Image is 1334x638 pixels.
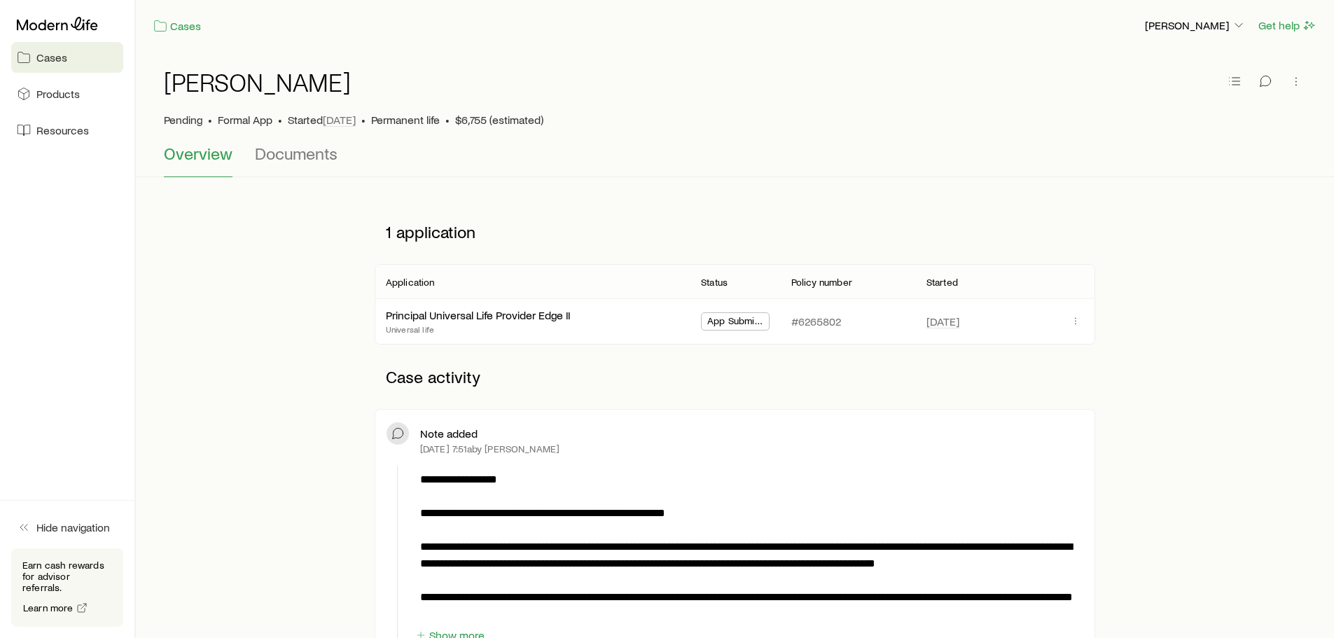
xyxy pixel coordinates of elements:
[386,324,570,335] p: Universal life
[208,113,212,127] span: •
[164,68,351,96] h1: [PERSON_NAME]
[926,277,958,288] p: Started
[386,277,435,288] p: Application
[11,548,123,627] div: Earn cash rewards for advisor referrals.Learn more
[11,78,123,109] a: Products
[1145,18,1246,32] p: [PERSON_NAME]
[11,42,123,73] a: Cases
[361,113,366,127] span: •
[36,50,67,64] span: Cases
[153,18,202,34] a: Cases
[386,308,570,323] div: Principal Universal Life Provider Edge II
[164,113,202,127] p: Pending
[701,277,728,288] p: Status
[791,277,852,288] p: Policy number
[371,113,440,127] span: Permanent life
[255,144,338,163] span: Documents
[218,113,272,127] span: Formal App
[11,512,123,543] button: Hide navigation
[23,603,74,613] span: Learn more
[288,113,356,127] p: Started
[926,314,959,328] span: [DATE]
[420,443,560,455] p: [DATE] 7:51a by [PERSON_NAME]
[707,315,763,330] span: App Submitted
[375,356,1095,398] p: Case activity
[791,314,842,328] p: #6265802
[323,113,356,127] span: [DATE]
[22,560,112,593] p: Earn cash rewards for advisor referrals.
[164,144,232,163] span: Overview
[375,211,1095,253] p: 1 application
[36,123,89,137] span: Resources
[36,520,110,534] span: Hide navigation
[1144,18,1246,34] button: [PERSON_NAME]
[278,113,282,127] span: •
[455,113,543,127] span: $6,755 (estimated)
[420,427,478,441] p: Note added
[386,308,570,321] a: Principal Universal Life Provider Edge II
[1258,18,1317,34] button: Get help
[445,113,450,127] span: •
[11,115,123,146] a: Resources
[164,144,1306,177] div: Case details tabs
[36,87,80,101] span: Products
